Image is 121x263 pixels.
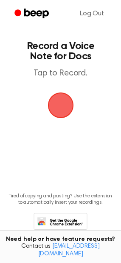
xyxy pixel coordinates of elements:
span: Contact us [5,243,116,258]
a: [EMAIL_ADDRESS][DOMAIN_NAME] [38,243,100,257]
p: Tap to Record. [15,68,106,79]
a: Beep [8,6,56,22]
img: Beep Logo [48,92,73,118]
a: Log Out [71,3,113,24]
h1: Record a Voice Note for Docs [15,41,106,61]
p: Tired of copying and pasting? Use the extension to automatically insert your recordings. [7,193,114,206]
